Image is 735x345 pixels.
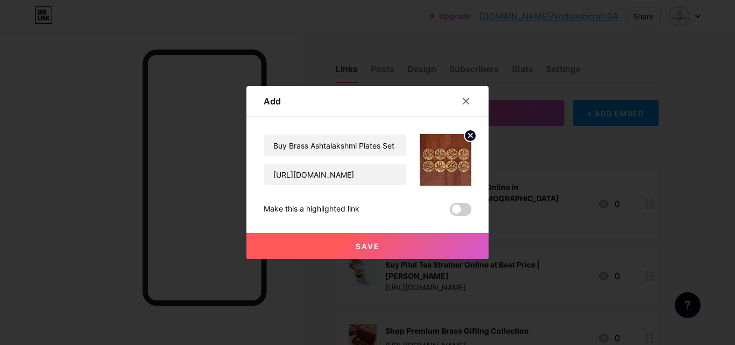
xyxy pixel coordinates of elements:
[264,164,406,185] input: URL
[264,95,281,108] div: Add
[264,203,359,216] div: Make this a highlighted link
[356,242,380,251] span: Save
[420,134,471,186] img: link_thumbnail
[264,135,406,156] input: Title
[246,233,489,259] button: Save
